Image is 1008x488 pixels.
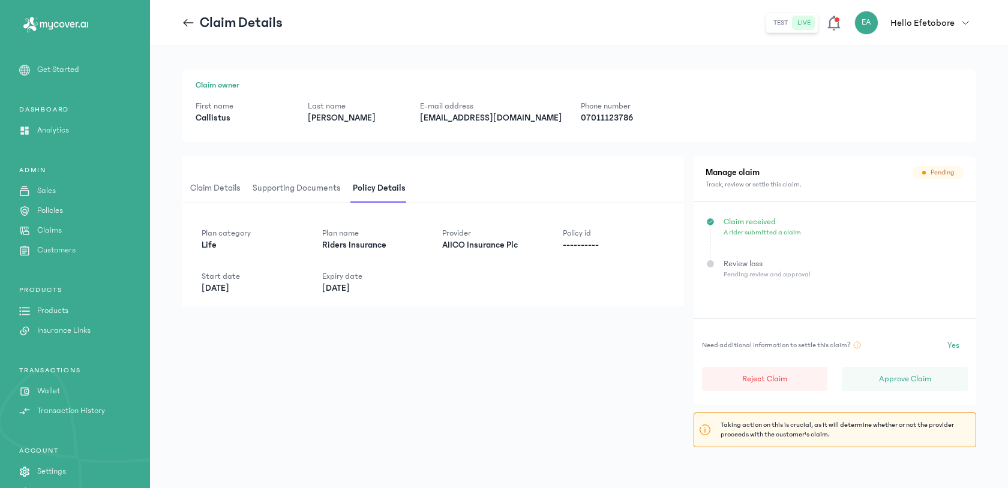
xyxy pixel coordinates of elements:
button: Policy details [350,174,415,203]
p: Products [37,305,68,317]
p: [PERSON_NAME] [308,112,401,124]
p: Claim Details [200,13,283,32]
p: AIICO Insurance Plc [442,239,544,251]
p: Life [202,239,303,251]
button: Yes [939,333,968,357]
span: pending [931,168,955,177]
p: Taking action on this is crucial, as it will determine whether or not the provider proceeds with ... [721,420,971,439]
p: Hello Efetobore [890,16,955,30]
p: Phone number [581,100,674,112]
h2: Manage claim [706,166,760,180]
p: Analytics [37,124,69,137]
button: live [793,16,815,30]
p: Riders Insurance [322,239,424,251]
p: Transaction History [37,405,105,417]
p: Wallet [37,385,60,397]
p: Provider [442,227,544,239]
p: Track, review or settle this claim. [706,180,964,189]
span: Yes [947,339,959,351]
span: Policy details [350,174,408,203]
span: Claim details [188,174,243,203]
p: Approve Claim [879,373,931,385]
p: Review loss [724,258,963,270]
p: [EMAIL_ADDRESS][DOMAIN_NAME] [420,112,562,124]
p: E-mail address [420,100,562,112]
h1: Claim owner [196,79,962,92]
button: EAHello Efetobore [854,11,976,35]
p: Settings [37,465,66,478]
p: Plan name [322,227,424,239]
p: Claims [37,224,62,237]
p: Claim received [724,216,963,228]
p: Policies [37,204,63,217]
p: 07011123786 [581,112,674,124]
p: First name [196,100,289,112]
p: A rider submitted a claim [724,228,963,237]
span: Need additional Information to settle this claim? [702,341,851,350]
p: Customers [37,244,76,257]
p: Policy id [563,227,664,239]
p: Plan category [202,227,303,239]
button: test [769,16,793,30]
button: Approve Claim [842,367,968,391]
p: Callistus [196,112,289,124]
p: Get Started [37,64,79,76]
p: Reject Claim [742,373,787,385]
span: Supporting documents [250,174,343,203]
button: Supporting documents [250,174,350,203]
span: Pending review and approval [724,270,811,278]
button: Claim details [188,174,250,203]
p: Sales [37,185,56,197]
p: Start date [202,270,303,282]
p: Insurance Links [37,324,91,337]
button: Reject Claim [702,367,828,391]
p: Expiry date [322,270,424,282]
p: [DATE] [322,282,424,294]
p: [DATE] [202,282,303,294]
p: Last name [308,100,401,112]
p: ---------- [563,239,664,251]
div: EA [854,11,878,35]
